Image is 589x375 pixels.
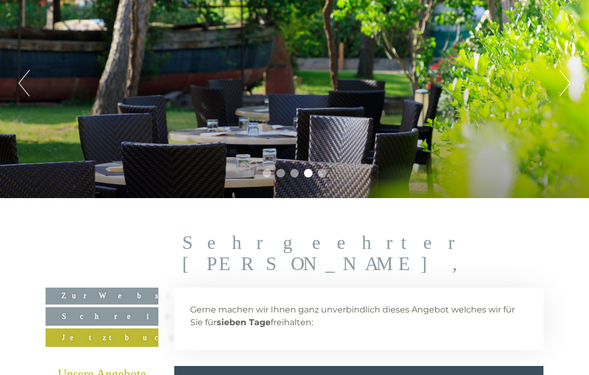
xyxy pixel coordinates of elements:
[559,70,570,96] button: Next
[207,279,338,298] button: Senden
[46,328,158,347] a: Jetzt buchen
[217,317,271,327] strong: sieben Tage
[16,51,190,59] small: 11:56
[190,303,528,329] p: Gerne machen wir Ihnen ganz unverbindlich dieses Angebot welches wir für Sie für freihalten:
[46,288,158,305] a: Zur Website
[46,307,158,326] a: Schreiben Sie uns
[144,8,194,26] div: Montag
[8,29,195,61] div: Guten Tag, wie können wir Ihnen helfen?
[16,31,190,39] div: [GEOGRAPHIC_DATA]
[182,233,536,274] h1: Sehr geehrter [PERSON_NAME],
[19,70,30,96] button: Previous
